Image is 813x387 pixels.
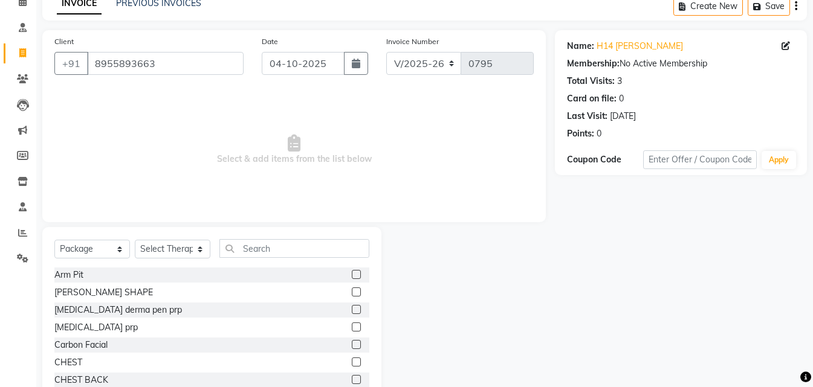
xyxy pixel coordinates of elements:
[262,36,278,47] label: Date
[87,52,244,75] input: Search by Name/Mobile/Email/Code
[643,150,757,169] input: Enter Offer / Coupon Code
[597,127,601,140] div: 0
[54,36,74,47] label: Client
[762,151,796,169] button: Apply
[219,239,369,258] input: Search
[54,286,153,299] div: [PERSON_NAME] SHAPE
[619,92,624,105] div: 0
[597,40,683,53] a: H14 [PERSON_NAME]
[567,153,643,166] div: Coupon Code
[54,339,108,351] div: Carbon Facial
[617,75,622,88] div: 3
[567,75,615,88] div: Total Visits:
[567,57,795,70] div: No Active Membership
[567,127,594,140] div: Points:
[386,36,439,47] label: Invoice Number
[567,92,617,105] div: Card on file:
[54,89,534,210] span: Select & add items from the list below
[54,52,88,75] button: +91
[54,374,108,386] div: CHEST BACK
[567,57,620,70] div: Membership:
[610,110,636,123] div: [DATE]
[54,269,83,281] div: Arm Pit
[567,110,607,123] div: Last Visit:
[567,40,594,53] div: Name:
[54,356,82,369] div: CHEST
[54,304,182,316] div: [MEDICAL_DATA] derma pen prp
[54,321,138,334] div: [MEDICAL_DATA] prp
